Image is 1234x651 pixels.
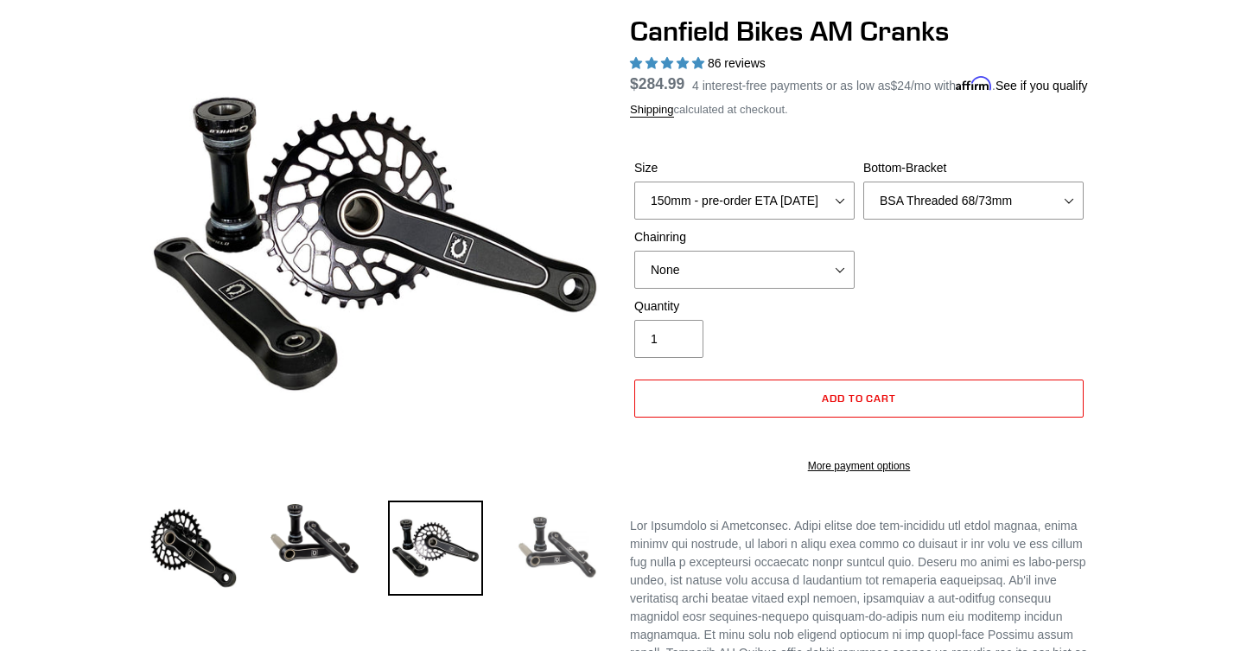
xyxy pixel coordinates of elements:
img: Load image into Gallery viewer, Canfield Bikes AM Cranks [146,501,241,596]
span: 4.97 stars [630,56,708,70]
label: Size [634,159,855,177]
span: $284.99 [630,75,684,93]
p: 4 interest-free payments or as low as /mo with . [692,73,1088,95]
span: Add to cart [822,392,897,405]
label: Chainring [634,228,855,246]
span: $24 [891,79,911,93]
img: Load image into Gallery viewer, CANFIELD-AM_DH-CRANKS [509,501,604,596]
a: See if you qualify - Learn more about Affirm Financing (opens in modal) [995,79,1088,93]
div: calculated at checkout. [630,101,1088,118]
span: 86 reviews [708,56,766,70]
h1: Canfield Bikes AM Cranks [630,15,1088,48]
img: Load image into Gallery viewer, Canfield Cranks [267,501,362,577]
button: Add to cart [634,380,1084,418]
label: Quantity [634,297,855,316]
img: Load image into Gallery viewer, Canfield Bikes AM Cranks [388,501,483,596]
span: Affirm [956,76,992,91]
label: Bottom-Bracket [863,159,1084,177]
a: More payment options [634,458,1084,474]
a: Shipping [630,103,674,118]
